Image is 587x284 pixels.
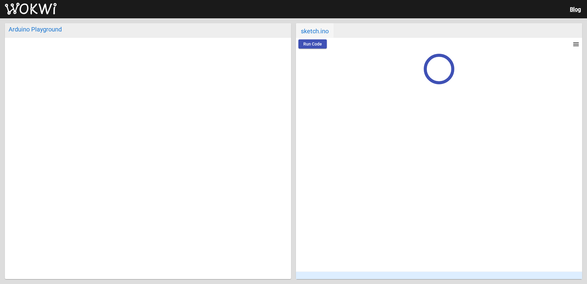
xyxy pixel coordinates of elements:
[296,23,334,38] span: sketch.ino
[570,6,581,13] a: Blog
[298,39,327,49] button: Run Code
[572,41,580,48] mat-icon: menu
[5,3,57,15] img: Wokwi
[9,26,287,33] div: Arduino Playground
[303,42,322,46] span: Run Code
